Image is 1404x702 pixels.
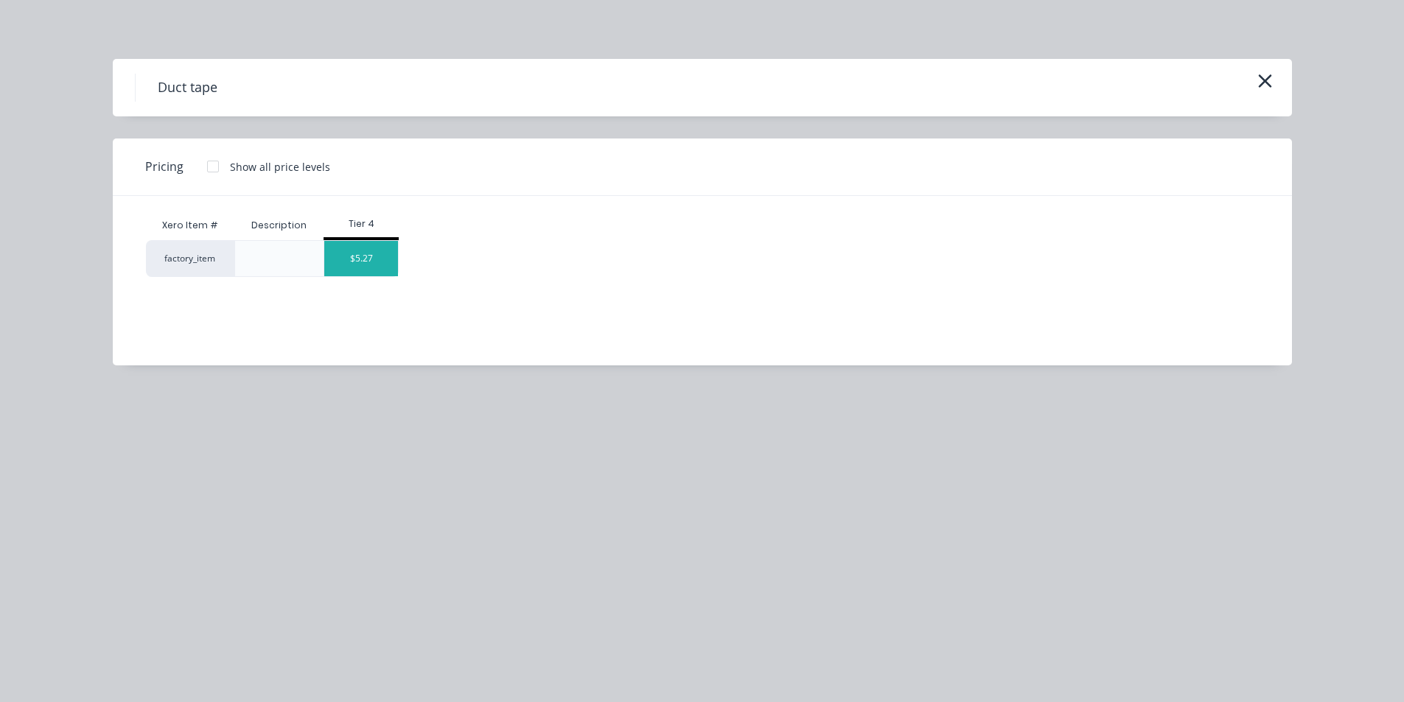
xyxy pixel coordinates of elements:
div: Description [240,207,318,244]
div: factory_item [146,240,234,277]
div: $5.27 [324,241,398,276]
div: Show all price levels [230,159,330,175]
span: Pricing [145,158,184,175]
h4: Duct tape [135,74,240,102]
div: Tier 4 [324,217,399,231]
div: Xero Item # [146,211,234,240]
